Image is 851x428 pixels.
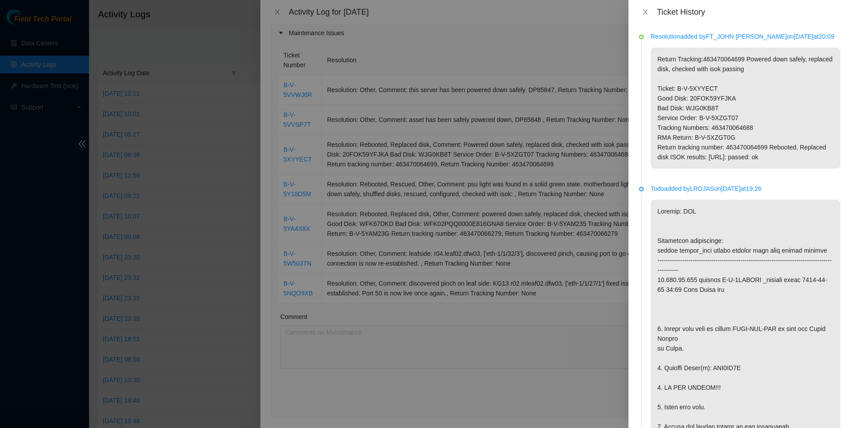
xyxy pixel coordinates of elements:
span: close [642,8,649,16]
p: Return Tracking:463470064699 Powered down safely, replaced disk, checked with isok passing Ticket... [651,48,840,169]
p: Resolution added by FT_JOHN [PERSON_NAME] on [DATE] at 20:09 [651,32,840,41]
div: Ticket History [657,7,840,17]
p: Todo added by LROJAS on [DATE] at 19:26 [651,184,840,194]
button: Close [639,8,652,16]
